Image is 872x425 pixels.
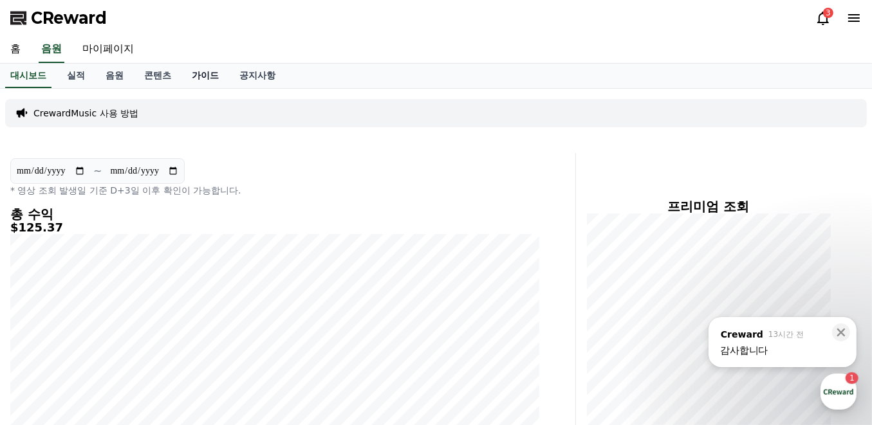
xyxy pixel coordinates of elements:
h5: $125.37 [10,221,539,234]
a: 3 [815,10,831,26]
a: CrewardMusic 사용 방법 [33,107,138,120]
a: 실적 [57,64,95,88]
a: 대시보드 [5,64,51,88]
a: 음원 [39,36,64,63]
a: 마이페이지 [72,36,144,63]
p: ~ [93,163,102,179]
a: 가이드 [181,64,229,88]
a: 콘텐츠 [134,64,181,88]
h4: 프리미엄 조회 [586,199,831,213]
a: CReward [10,8,107,28]
a: 공지사항 [229,64,286,88]
a: 음원 [95,64,134,88]
span: CReward [31,8,107,28]
h4: 총 수익 [10,207,539,221]
a: 1대화 [85,318,166,350]
a: 설정 [166,318,247,350]
span: 1 [131,318,135,328]
a: 홈 [4,318,85,350]
span: 홈 [41,338,48,348]
div: 3 [823,8,833,18]
p: * 영상 조회 발생일 기준 D+3일 이후 확인이 가능합니다. [10,184,539,197]
span: 대화 [118,338,133,348]
span: 설정 [199,338,214,348]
